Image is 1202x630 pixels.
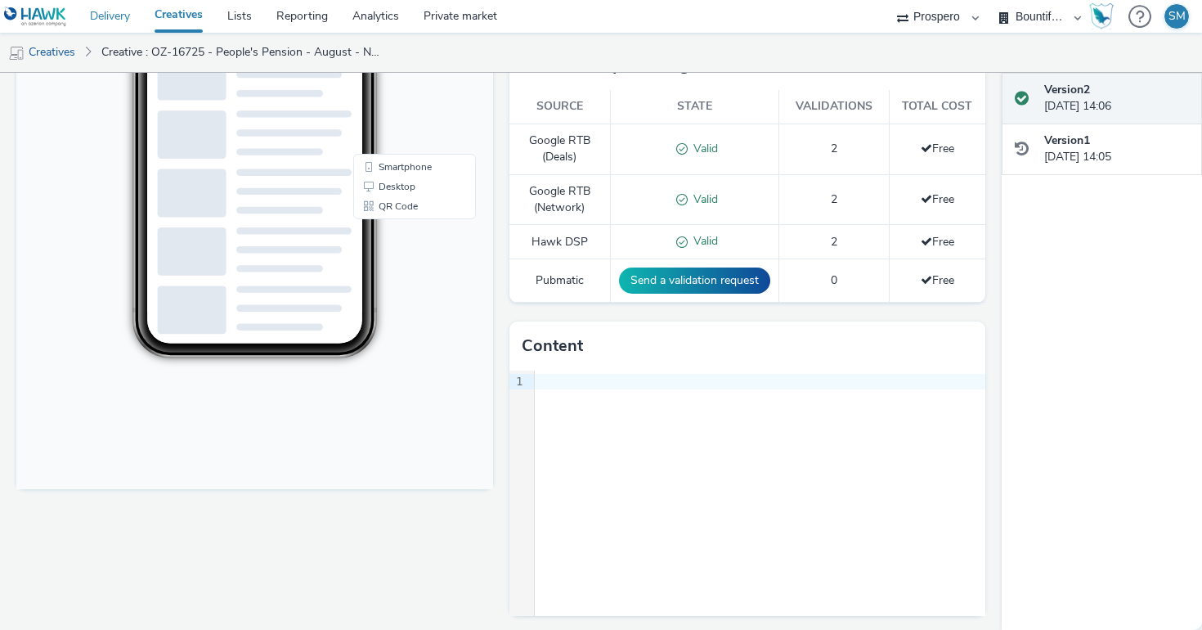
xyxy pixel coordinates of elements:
a: Creative : OZ-16725 - People's Pension - August - Nov '25 - Skin V2 [427344088] [93,33,394,72]
th: Source [509,90,611,124]
span: Smartphone [362,344,415,353]
span: Valid [688,191,718,207]
span: Desktop [362,363,399,373]
button: Send a validation request [619,268,770,294]
li: Desktop [340,358,456,378]
span: 2 [831,234,837,250]
span: 2 [831,191,837,207]
img: Hawk Academy [1089,3,1114,29]
span: Free [921,141,954,156]
img: mobile [8,45,25,61]
strong: Version 1 [1044,133,1090,148]
span: 14:39 [148,63,166,72]
span: 0 [831,272,837,288]
a: Hawk Academy [1089,3,1120,29]
span: QR Code [362,383,401,393]
span: Free [921,191,954,207]
h3: Content [522,334,583,358]
strong: Version 2 [1044,82,1090,97]
td: Pubmatic [509,259,611,303]
span: 2 [831,141,837,156]
div: 1 [509,374,526,390]
img: undefined Logo [4,7,67,27]
div: [DATE] 14:06 [1044,82,1190,115]
span: Free [921,272,954,288]
td: Google RTB (Network) [509,174,611,225]
div: [DATE] 14:05 [1044,133,1190,166]
td: Hawk DSP [509,225,611,259]
div: SM [1168,4,1186,29]
th: State [610,90,778,124]
span: Valid [688,141,718,156]
td: Google RTB (Deals) [509,124,611,174]
li: QR Code [340,378,456,398]
th: Total cost [889,90,985,124]
li: Smartphone [340,339,456,358]
th: Validations [778,90,889,124]
span: Free [921,234,954,250]
span: Valid [688,233,718,249]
